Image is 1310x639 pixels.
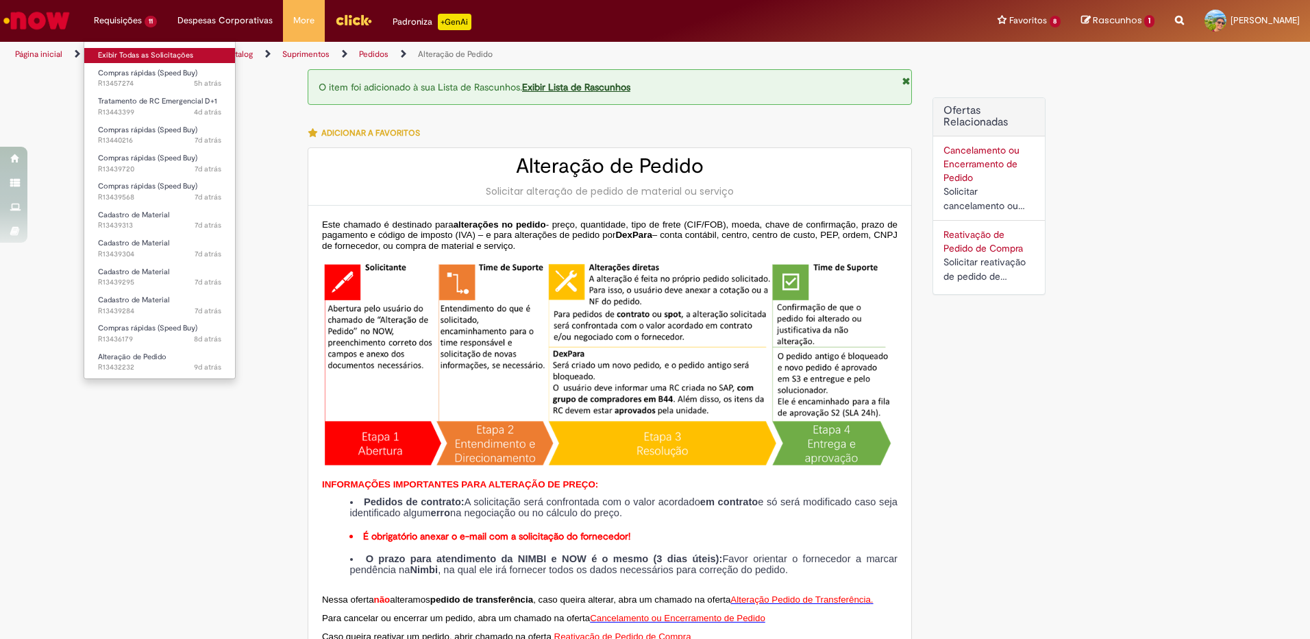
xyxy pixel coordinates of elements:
span: O item foi adicionado à sua Lista de Rascunhos. [319,81,522,93]
span: Cadastro de Material [98,238,169,248]
a: Aberto R13439295 : Cadastro de Material [84,265,235,290]
span: Despesas Corporativas [177,14,273,27]
a: Reativação de Pedido de Compra [943,228,1023,254]
a: Aberto R13439568 : Compras rápidas (Speed Buy) [84,179,235,204]
time: 22/08/2025 11:09:23 [195,249,221,259]
span: 7d atrás [195,277,221,287]
span: R13439304 [98,249,221,260]
span: Tratamento de RC Emergencial D+1 [98,96,217,106]
span: 7d atrás [195,249,221,259]
div: Ofertas Relacionadas [932,97,1046,295]
a: Cancelamento ou Encerramento de Pedido [943,144,1019,184]
time: 22/08/2025 11:08:12 [195,277,221,287]
ul: Requisições [84,41,236,379]
a: Página inicial [15,49,62,60]
span: R13457274 [98,78,221,89]
a: Alteração Pedido de Transferência [730,593,871,605]
strong: Nimbi [410,564,438,575]
span: 7d atrás [195,306,221,316]
span: DexPara [615,230,652,240]
span: Cadastro de Material [98,210,169,220]
span: Favoritos [1009,14,1047,27]
strong: Pedidos de contrato: [364,496,465,507]
span: Compras rápidas (Speed Buy) [98,181,197,191]
span: Compras rápidas (Speed Buy) [98,153,197,163]
span: Compras rápidas (Speed Buy) [98,323,197,333]
span: 7d atrás [195,135,221,145]
span: 8d atrás [194,334,221,344]
a: Aberto R13439304 : Cadastro de Material [84,236,235,261]
time: 22/08/2025 14:41:55 [195,135,221,145]
span: não [374,594,391,605]
time: 21/08/2025 12:58:39 [194,334,221,344]
time: 22/08/2025 11:06:43 [195,306,221,316]
span: Cancelamento ou Encerramento de Pedido [590,613,765,623]
a: Aberto R13436179 : Compras rápidas (Speed Buy) [84,321,235,346]
a: Aberto R13439720 : Compras rápidas (Speed Buy) [84,151,235,176]
span: R13439720 [98,164,221,175]
span: R13439568 [98,192,221,203]
a: Aberto R13439284 : Cadastro de Material [84,293,235,318]
li: Favor orientar o fornecedor a marcar pendência na , na qual ele irá fornecer todos os dados neces... [349,554,898,575]
time: 20/08/2025 12:25:58 [194,362,221,372]
time: 22/08/2025 11:10:23 [195,220,221,230]
time: 28/08/2025 11:38:49 [194,78,221,88]
span: Requisições [94,14,142,27]
li: A solicitação será confrontada com o valor acordado e só será modificado caso seja identificado a... [349,497,898,518]
span: Alteração Pedido de Transferência [730,594,871,605]
h2: Ofertas Relacionadas [943,105,1035,129]
a: Exibir Todas as Solicitações [84,48,235,63]
time: 25/08/2025 10:31:09 [194,107,221,117]
span: R13439313 [98,220,221,231]
span: Compras rápidas (Speed Buy) [98,125,197,135]
span: - preço, quantidade, tipo de frete (CIF/FOB), moeda, chave de confirmação, prazo de pagamento e c... [322,219,898,241]
span: R13432232 [98,362,221,373]
span: Alteração de Pedido [98,352,166,362]
span: alteramos , caso queira alterar, abra um chamado na oferta [390,594,730,605]
strong: O prazo para atendimento da NIMBI e NOW é o mesmo (3 dias úteis): [366,553,723,564]
strong: em contrato [700,496,758,507]
span: More [293,14,314,27]
span: Rascunhos [1093,14,1142,27]
img: ServiceNow [1,7,72,34]
span: Cadastro de Material [98,267,169,277]
span: Adicionar a Favoritos [321,128,420,138]
a: Pedidos [359,49,388,60]
span: 7d atrás [195,192,221,202]
span: 7d atrás [195,164,221,174]
time: 22/08/2025 11:50:52 [195,192,221,202]
a: Aberto R13439313 : Cadastro de Material [84,208,235,233]
span: R13439284 [98,306,221,317]
span: Para cancelar ou encerrar um pedido, abra um chamado na oferta [322,613,590,623]
span: R13436179 [98,334,221,345]
div: Padroniza [393,14,471,30]
span: Cadastro de Material [98,295,169,305]
span: alterações no pedido [454,219,546,230]
p: +GenAi [438,14,471,30]
a: Suprimentos [282,49,330,60]
a: Aberto R13440216 : Compras rápidas (Speed Buy) [84,123,235,148]
span: – conta contábil, centro, centro de custo, PEP, ordem, CNPJ de fornecedor, ou compra de material ... [322,230,898,251]
div: Solicitar cancelamento ou encerramento de Pedido. [943,184,1035,213]
span: 4d atrás [194,107,221,117]
a: Aberto R13432232 : Alteração de Pedido [84,350,235,375]
a: Aberto R13457274 : Compras rápidas (Speed Buy) [84,66,235,91]
div: Solicitar reativação de pedido de compra cancelado ou bloqueado. [943,255,1035,284]
ul: Trilhas de página [10,42,863,67]
a: Rascunhos [1081,14,1154,27]
span: R13439295 [98,277,221,288]
a: Alteração de Pedido [418,49,493,60]
span: 5h atrás [194,78,221,88]
span: R13440216 [98,135,221,146]
h2: Alteração de Pedido [322,155,898,178]
span: 11 [145,16,157,27]
time: 22/08/2025 12:25:46 [195,164,221,174]
span: 8 [1050,16,1061,27]
span: R13443399 [98,107,221,118]
span: Este chamado é destinado para [322,219,454,230]
span: Nessa oferta [322,594,374,605]
span: [PERSON_NAME] [1231,14,1300,26]
span: INFORMAÇÕES IMPORTANTES PARA ALTERAÇÃO DE PREÇO: [322,479,598,490]
span: . [871,594,874,605]
span: Compras rápidas (Speed Buy) [98,68,197,78]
